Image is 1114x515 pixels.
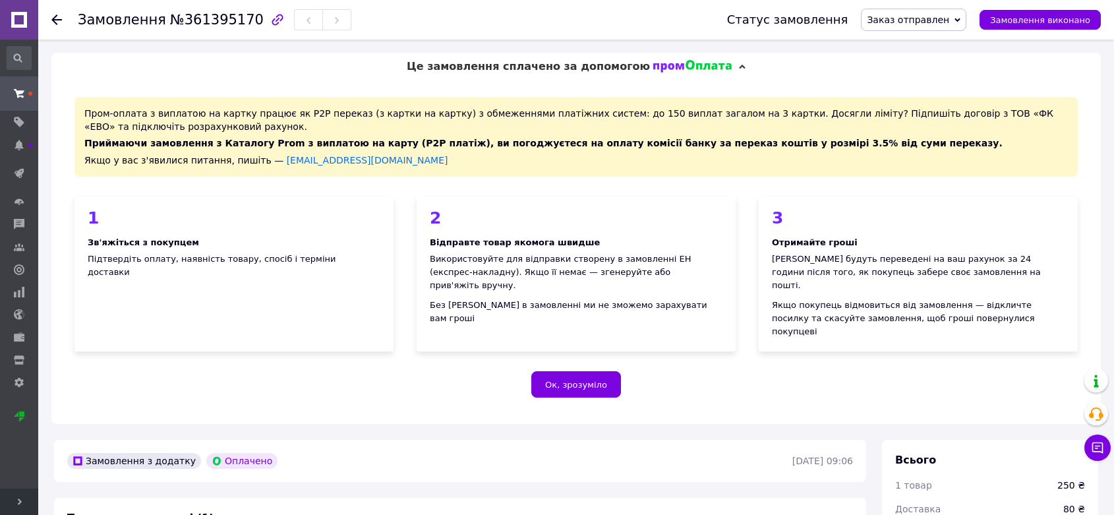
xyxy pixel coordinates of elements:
[88,237,199,247] b: Зв'яжіться з покупцем
[772,253,1065,292] div: [PERSON_NAME] будуть переведені на ваш рахунок за 24 години після того, як покупець забере своє з...
[430,253,722,292] div: Використовуйте для відправки створену в замовленні ЕН (експрес-накладну). Якщо її немає — згенеру...
[772,237,858,247] b: Отримайте гроші
[430,237,600,247] b: Відправте товар якомога швидше
[895,454,936,466] span: Всього
[51,13,62,26] div: Повернутися назад
[990,15,1090,25] span: Замовлення виконано
[772,299,1065,338] div: Якщо покупець відмовиться від замовлення — відкличте посилку та скасуйте замовлення, щоб гроші по...
[792,456,853,466] time: [DATE] 09:06
[867,15,949,25] span: Заказ отправлен
[772,210,1065,226] div: 3
[653,60,732,73] img: evopay logo
[206,453,278,469] div: Оплачено
[287,155,448,166] a: [EMAIL_ADDRESS][DOMAIN_NAME]
[74,97,1078,177] div: Пром-оплата з виплатою на картку працює як P2P переказ (з картки на картку) з обмеженнями платіжн...
[1057,479,1085,492] div: 250 ₴
[531,371,621,398] button: Ок, зрозуміло
[727,13,848,26] div: Статус замовлення
[84,154,1068,167] div: Якщо у вас з'явилися питання, пишіть —
[78,12,166,28] span: Замовлення
[67,453,201,469] div: Замовлення з додатку
[545,380,607,390] span: Ок, зрозуміло
[430,210,722,226] div: 2
[895,480,932,491] span: 1 товар
[84,138,1003,148] span: Приймаючи замовлення з Каталогу Prom з виплатою на карту (Р2Р платіж), ви погоджуєтеся на оплату ...
[1084,435,1111,461] button: Чат з покупцем
[430,299,722,325] div: Без [PERSON_NAME] в замовленні ми не зможемо зарахувати вам гроші
[88,253,380,279] div: Підтвердіть оплату, наявність товару, спосіб і терміни доставки
[170,12,264,28] span: №361395170
[895,504,941,514] span: Доставка
[407,60,650,73] span: Це замовлення сплачено за допомогою
[88,210,380,226] div: 1
[980,10,1101,30] button: Замовлення виконано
